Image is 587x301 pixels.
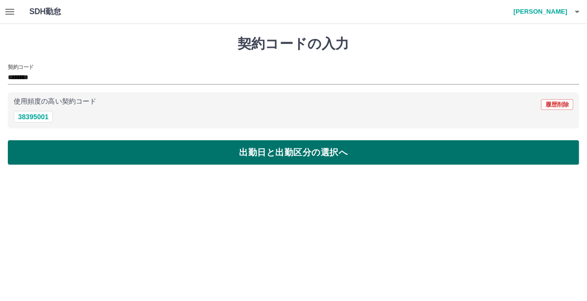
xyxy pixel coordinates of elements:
h1: 契約コードの入力 [8,36,579,52]
h2: 契約コード [8,63,34,71]
button: 履歴削除 [541,99,573,110]
button: 出勤日と出勤区分の選択へ [8,140,579,165]
button: 38395001 [14,111,53,123]
p: 使用頻度の高い契約コード [14,98,96,105]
